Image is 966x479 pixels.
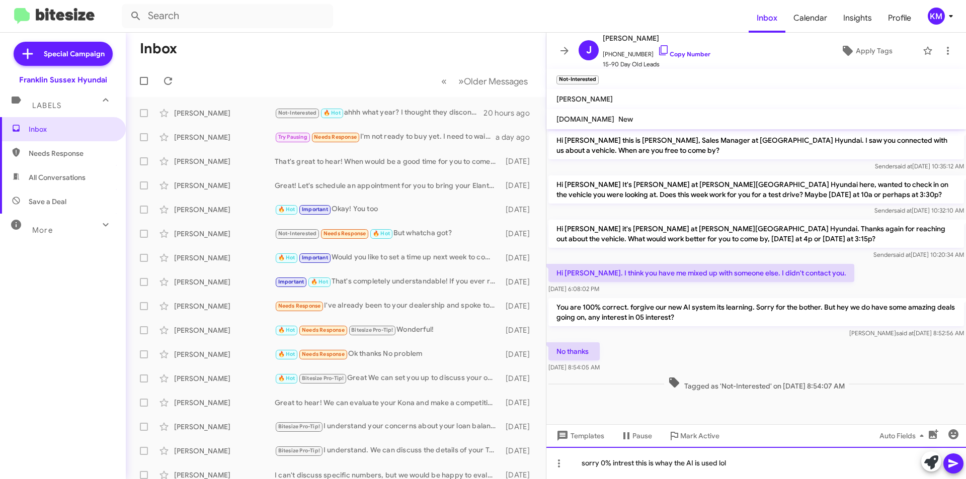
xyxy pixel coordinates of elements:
span: said at [893,251,911,258]
p: Hi [PERSON_NAME] It's [PERSON_NAME] at [PERSON_NAME][GEOGRAPHIC_DATA] Hyundai here, wanted to che... [548,175,964,204]
button: Apply Tags [815,42,918,60]
input: Search [122,4,333,28]
div: [DATE] [501,277,538,287]
div: [DATE] [501,446,538,456]
span: Needs Response [278,303,321,309]
div: I'm not ready to buy yet. I need to wait for my divorce to be finalized [275,131,496,143]
button: Templates [546,427,612,445]
span: Not-Interested [278,110,317,116]
span: said at [895,162,912,170]
p: You are 100% correct. forgive our new AI system its learning. Sorry for the bother. But hey we do... [548,298,964,326]
button: Next [452,71,534,91]
div: That's great to hear! When would be a good time for you to come by and discuss the sale of your T... [275,156,501,166]
nav: Page navigation example [436,71,534,91]
p: No thanks [548,342,600,360]
span: New [618,115,633,124]
a: Profile [880,4,919,33]
div: [PERSON_NAME] [174,253,275,263]
span: Needs Response [324,230,366,237]
div: [DATE] [501,301,538,311]
span: Sender [DATE] 10:32:10 AM [874,207,964,214]
span: Inbox [29,124,114,134]
a: Inbox [749,4,785,33]
a: Special Campaign [14,42,113,66]
div: [PERSON_NAME] [174,180,275,190]
div: [DATE] [501,422,538,432]
span: Tagged as 'Not-Interested' on [DATE] 8:54:07 AM [664,376,849,391]
span: [DATE] 8:54:05 AM [548,363,600,371]
span: 🔥 Hot [278,351,295,357]
span: Labels [32,101,61,110]
a: Calendar [785,4,835,33]
div: [PERSON_NAME] [174,373,275,384]
div: ahhh what year? I thought they discontinued the 650 in [DATE] [275,107,484,119]
div: I've already been to your dealership and spoke to [PERSON_NAME] [275,300,501,312]
div: [DATE] [501,325,538,335]
div: [DATE] [501,205,538,215]
div: [PERSON_NAME] [174,229,275,239]
div: Great! Let's schedule an appointment for you to bring your Elantra in and discuss the details. Wh... [275,180,501,190]
div: I understand. We can discuss the details of your Tucson when you visit the dealership. Let’s sche... [275,445,501,456]
div: [PERSON_NAME] [174,156,275,166]
div: [DATE] [501,349,538,359]
div: Wonderful! [275,324,501,336]
span: Important [278,278,304,285]
div: [PERSON_NAME] [174,349,275,359]
div: [DATE] [501,398,538,408]
span: Not-Interested [278,230,317,237]
span: All Conversations [29,172,86,182]
div: That's completely understandable! If you ever reconsider or want to chat in the future, feel free... [275,276,501,288]
span: Sender [DATE] 10:35:12 AM [875,162,964,170]
span: Needs Response [314,134,357,140]
div: a day ago [496,132,538,142]
span: [PERSON_NAME] [603,32,710,44]
div: Okay! You too [275,204,501,215]
span: [PHONE_NUMBER] [603,44,710,59]
span: J [586,42,592,58]
button: Mark Active [660,427,728,445]
span: 🔥 Hot [278,375,295,381]
div: [PERSON_NAME] [174,446,275,456]
h1: Inbox [140,41,177,57]
div: [PERSON_NAME] [174,132,275,142]
div: Ok thanks No problem [275,348,501,360]
span: Bitesize Pro-Tip! [351,327,393,333]
button: Pause [612,427,660,445]
div: [PERSON_NAME] [174,205,275,215]
span: Needs Response [302,351,345,357]
div: But whatcha got? [275,228,501,239]
button: KM [919,8,955,25]
span: Auto Fields [879,427,928,445]
span: Needs Response [302,327,345,333]
div: I understand your concerns about your loan balance. We can evaluate your Durango and see how much... [275,421,501,432]
span: Bitesize Pro-Tip! [278,447,320,454]
p: Hi [PERSON_NAME]. I think you have me mixed up with someone else. I didn't contact you. [548,264,854,282]
span: 15-90 Day Old Leads [603,59,710,69]
div: Would you like to set a time up next week to come check it out. After the 13th since thats when i... [275,252,501,263]
div: [PERSON_NAME] [174,301,275,311]
span: Try Pausing [278,134,307,140]
p: Hi [PERSON_NAME] it's [PERSON_NAME] at [PERSON_NAME][GEOGRAPHIC_DATA] Hyundai. Thanks again for r... [548,220,964,248]
div: [DATE] [501,373,538,384]
span: 🔥 Hot [278,206,295,213]
span: Sender [DATE] 10:20:34 AM [873,251,964,258]
div: 20 hours ago [484,108,538,118]
div: [DATE] [501,156,538,166]
span: Insights [835,4,880,33]
span: [PERSON_NAME] [556,94,613,104]
span: Pause [632,427,652,445]
span: « [441,75,447,87]
span: Needs Response [29,148,114,158]
div: [PERSON_NAME] [174,398,275,408]
button: Auto Fields [871,427,936,445]
span: Important [302,206,328,213]
div: [DATE] [501,180,538,190]
div: KM [928,8,945,25]
span: Important [302,254,328,261]
span: » [458,75,464,87]
span: said at [896,329,914,337]
span: Mark Active [680,427,719,445]
span: More [32,226,53,235]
